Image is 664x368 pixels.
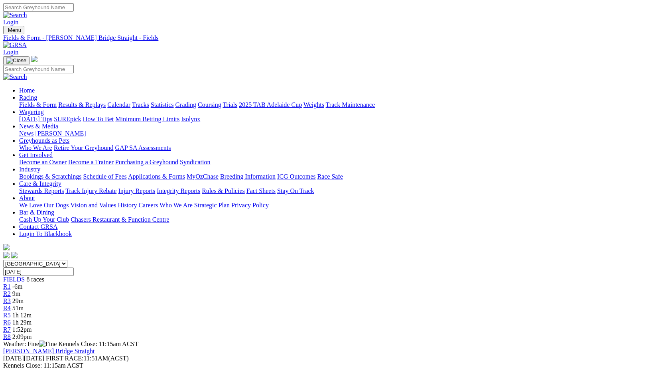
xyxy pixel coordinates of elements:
a: Stay On Track [277,187,314,194]
a: Minimum Betting Limits [115,116,179,122]
a: Integrity Reports [157,187,200,194]
div: News & Media [19,130,661,137]
a: R7 [3,326,11,333]
span: Weather: Fine [3,340,58,347]
a: Applications & Forms [128,173,185,180]
a: Syndication [180,159,210,165]
a: Vision and Values [70,202,116,209]
img: logo-grsa-white.png [31,56,37,62]
a: Stewards Reports [19,187,64,194]
a: How To Bet [83,116,114,122]
a: Calendar [107,101,130,108]
button: Toggle navigation [3,26,24,34]
span: 1:52pm [12,326,32,333]
img: Search [3,73,27,81]
a: Bookings & Scratchings [19,173,81,180]
a: Care & Integrity [19,180,61,187]
span: 1h 12m [12,312,32,319]
a: Become an Owner [19,159,67,165]
span: [DATE] [3,355,24,362]
a: ICG Outcomes [277,173,315,180]
div: Care & Integrity [19,187,661,195]
span: [DATE] [3,355,44,362]
a: Results & Replays [58,101,106,108]
a: R6 [3,319,11,326]
a: R1 [3,283,11,290]
span: 8 races [26,276,44,283]
div: Industry [19,173,661,180]
a: Wagering [19,108,44,115]
a: Chasers Restaurant & Function Centre [71,216,169,223]
img: GRSA [3,41,27,49]
a: Tracks [132,101,149,108]
a: [PERSON_NAME] [35,130,86,137]
a: Who We Are [160,202,193,209]
a: GAP SA Assessments [115,144,171,151]
a: Fact Sheets [246,187,276,194]
a: R5 [3,312,11,319]
a: Purchasing a Greyhound [115,159,178,165]
img: Search [3,12,27,19]
a: Race Safe [317,173,343,180]
a: Become a Trainer [68,159,114,165]
a: Injury Reports [118,187,155,194]
a: Track Maintenance [326,101,375,108]
span: Menu [8,27,21,33]
a: Breeding Information [220,173,276,180]
a: Rules & Policies [202,187,245,194]
a: [DATE] Tips [19,116,52,122]
div: Wagering [19,116,661,123]
a: [PERSON_NAME] Bridge Straight [3,348,95,354]
a: Login [3,19,18,26]
a: MyOzChase [187,173,219,180]
a: Who We Are [19,144,52,151]
a: Schedule of Fees [83,173,126,180]
a: Careers [138,202,158,209]
a: FIELDS [3,276,25,283]
a: Get Involved [19,152,53,158]
img: Close [6,57,26,64]
a: News & Media [19,123,58,130]
a: 2025 TAB Adelaide Cup [239,101,302,108]
a: Weights [303,101,324,108]
input: Select date [3,268,74,276]
span: FIRST RACE: [46,355,83,362]
span: 1h 29m [12,319,32,326]
img: facebook.svg [3,252,10,258]
a: News [19,130,33,137]
a: R3 [3,297,11,304]
a: Statistics [151,101,174,108]
a: Fields & Form [19,101,57,108]
a: Grading [175,101,196,108]
a: Login To Blackbook [19,230,72,237]
a: Retire Your Greyhound [54,144,114,151]
a: R4 [3,305,11,311]
a: Trials [223,101,237,108]
a: Racing [19,94,37,101]
a: Isolynx [181,116,200,122]
div: Greyhounds as Pets [19,144,661,152]
button: Toggle navigation [3,56,30,65]
a: Home [19,87,35,94]
a: R2 [3,290,11,297]
span: R8 [3,333,11,340]
input: Search [3,65,74,73]
a: Fields & Form - [PERSON_NAME] Bridge Straight - Fields [3,34,661,41]
img: Fine [39,340,57,348]
div: Racing [19,101,661,108]
span: 9m [12,290,20,297]
a: SUREpick [54,116,81,122]
a: Track Injury Rebate [65,187,116,194]
span: -6m [12,283,23,290]
img: logo-grsa-white.png [3,244,10,250]
a: Bar & Dining [19,209,54,216]
span: 29m [12,297,24,304]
